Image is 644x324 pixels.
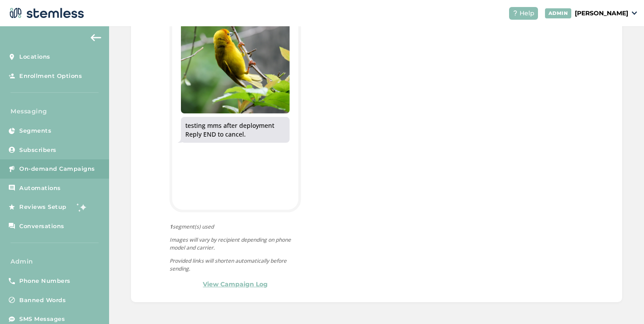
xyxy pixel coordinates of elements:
[19,296,66,305] span: Banned Words
[170,223,301,231] span: segment(s) used
[19,203,67,211] span: Reviews Setup
[19,127,51,135] span: Segments
[632,11,637,15] img: icon_down-arrow-small-66adaf34.svg
[600,282,644,324] iframe: Chat Widget
[91,34,101,41] img: icon-arrow-back-accent-c549486e.svg
[19,53,50,61] span: Locations
[203,280,268,289] a: View Campaign Log
[19,277,71,285] span: Phone Numbers
[170,236,301,252] p: Images will vary by recipient depending on phone model and carrier.
[19,146,57,155] span: Subscribers
[513,11,518,16] img: icon-help-white-03924b79.svg
[73,198,91,216] img: glitter-stars-b7820f95.gif
[19,165,95,173] span: On-demand Campaigns
[19,184,61,193] span: Automations
[19,222,64,231] span: Conversations
[545,8,572,18] div: ADMIN
[181,5,290,113] img: FkMlm0fiVmZ5UKWzDwTlyPSYHhlDh7GwHfsdF.jpg
[185,121,285,138] div: testing mms after deployment Reply END to cancel.
[19,315,65,324] span: SMS Messages
[19,72,82,81] span: Enrollment Options
[575,9,628,18] p: [PERSON_NAME]
[520,9,534,18] span: Help
[170,223,173,230] strong: 1
[7,4,84,22] img: logo-dark-0685b13c.svg
[170,257,301,273] p: Provided links will shorten automatically before sending.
